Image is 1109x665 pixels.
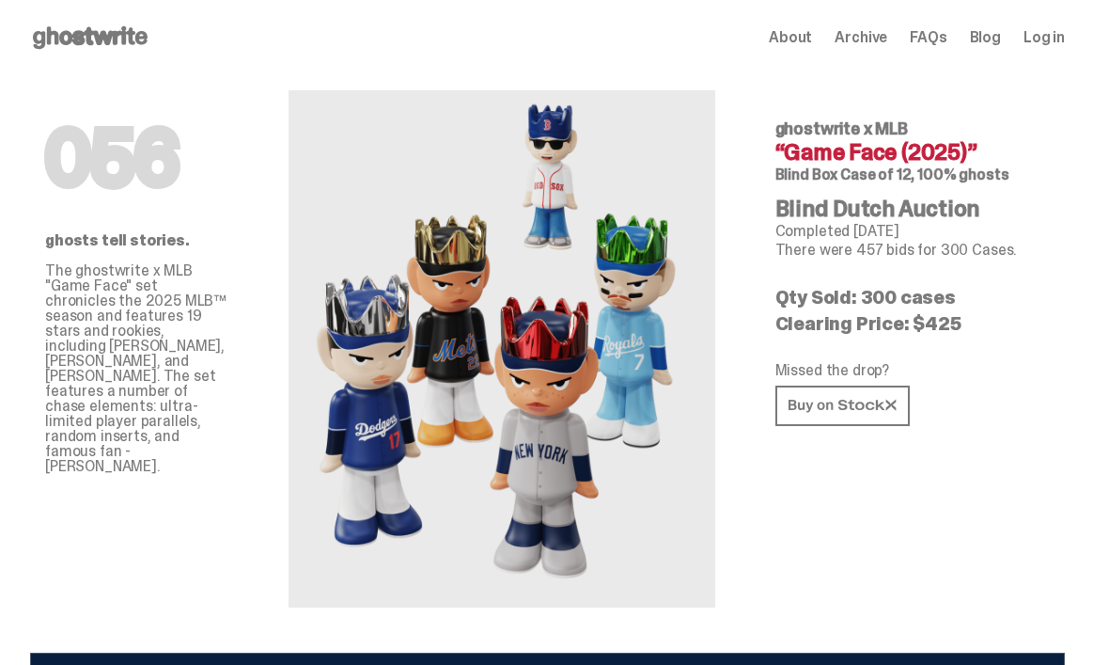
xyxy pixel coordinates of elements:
p: Completed [DATE] [775,224,1050,239]
h1: 056 [45,120,228,196]
img: MLB&ldquo;Game Face (2025)&rdquo; [295,90,709,608]
a: Archive [835,30,887,45]
p: The ghostwrite x MLB "Game Face" set chronicles the 2025 MLB™ season and features 19 stars and ro... [45,263,228,474]
p: Qty Sold: 300 cases [775,288,1050,307]
p: ghosts tell stories. [45,233,228,248]
a: Log in [1023,30,1065,45]
p: Missed the drop? [775,363,1050,378]
h4: Blind Dutch Auction [775,198,1050,220]
a: About [769,30,812,45]
span: Blind Box [775,165,838,184]
span: ghostwrite x MLB [775,118,908,140]
p: Clearing Price: $425 [775,314,1050,333]
a: FAQs [910,30,946,45]
a: Blog [970,30,1001,45]
span: Case of 12, 100% ghosts [840,165,1008,184]
h4: “Game Face (2025)” [775,141,1050,164]
p: There were 457 bids for 300 Cases. [775,243,1050,258]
